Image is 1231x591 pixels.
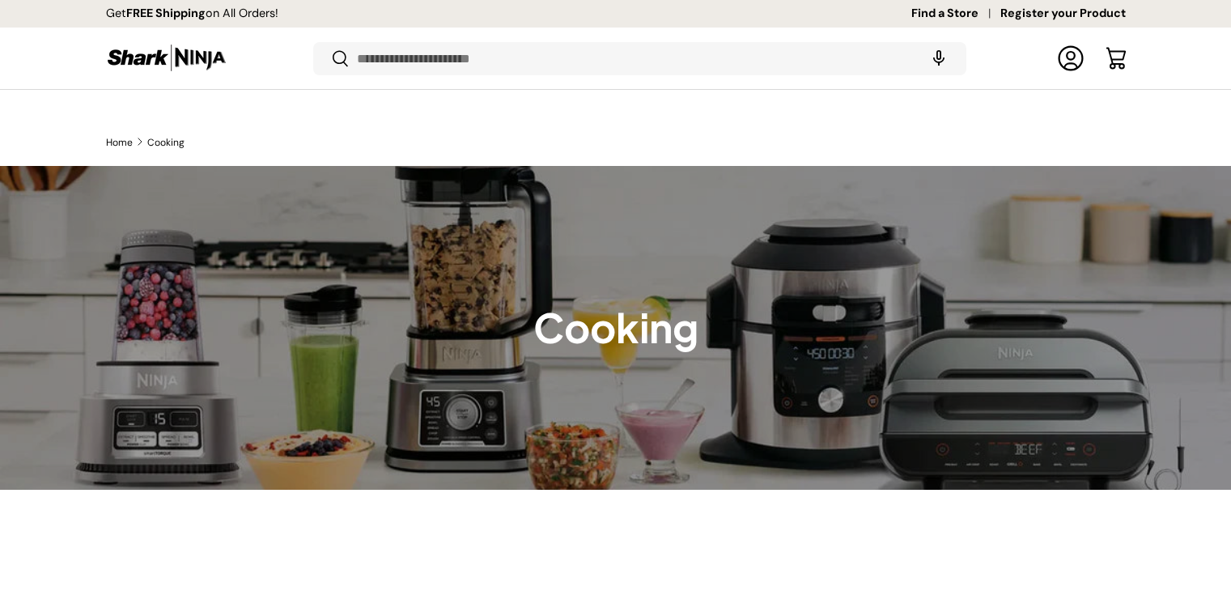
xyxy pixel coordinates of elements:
[106,135,1126,150] nav: Breadcrumbs
[533,303,698,353] h1: Cooking
[1000,5,1126,23] a: Register your Product
[106,42,227,74] img: Shark Ninja Philippines
[106,5,278,23] p: Get on All Orders!
[911,5,1000,23] a: Find a Store
[126,6,206,20] strong: FREE Shipping
[913,40,965,76] speech-search-button: Search by voice
[147,138,185,147] a: Cooking
[106,138,133,147] a: Home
